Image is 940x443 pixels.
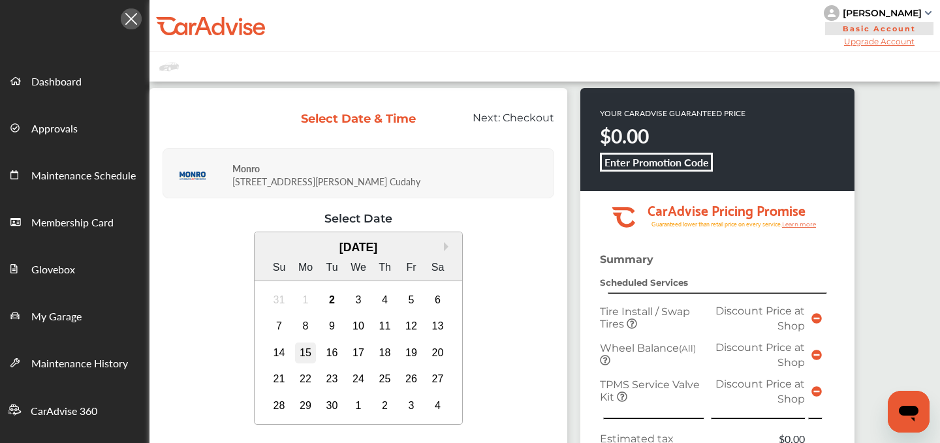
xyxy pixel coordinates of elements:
span: Membership Card [31,215,114,232]
span: My Garage [31,309,82,326]
strong: Monro [232,162,260,175]
span: Discount Price at Shop [715,378,805,405]
div: Choose Saturday, October 4th, 2025 [428,395,448,416]
button: Next Month [444,242,453,251]
div: month 2025-09 [266,286,451,419]
b: Enter Promotion Code [604,155,709,170]
div: Choose Tuesday, September 30th, 2025 [322,395,343,416]
div: Choose Saturday, September 27th, 2025 [428,369,448,390]
div: Choose Tuesday, September 9th, 2025 [322,316,343,337]
div: Not available Sunday, August 31st, 2025 [269,290,290,311]
div: Choose Friday, October 3rd, 2025 [401,395,422,416]
span: Maintenance History [31,356,128,373]
div: Choose Monday, September 8th, 2025 [295,316,316,337]
span: Upgrade Account [824,37,935,46]
img: sCxJUJ+qAmfqhQGDUl18vwLg4ZYJ6CxN7XmbOMBAAAAAElFTkSuQmCC [925,11,932,15]
tspan: CarAdvise Pricing Promise [648,198,806,221]
div: Choose Sunday, September 21st, 2025 [269,369,290,390]
div: Choose Thursday, September 4th, 2025 [375,290,396,311]
div: Choose Wednesday, September 17th, 2025 [348,343,369,363]
div: Choose Monday, September 15th, 2025 [295,343,316,363]
span: Checkout [503,112,554,124]
div: Not available Monday, September 1st, 2025 [295,290,316,311]
div: Choose Friday, September 5th, 2025 [401,290,422,311]
span: Tire Install / Swap Tires [600,305,690,330]
a: Glovebox [1,245,149,292]
div: Choose Tuesday, September 23rd, 2025 [322,369,343,390]
div: Mo [295,257,316,278]
div: Choose Wednesday, September 3rd, 2025 [348,290,369,311]
tspan: Learn more [782,221,817,228]
span: Dashboard [31,74,82,91]
a: Maintenance Schedule [1,151,149,198]
div: Choose Monday, September 22nd, 2025 [295,369,316,390]
span: CarAdvise 360 [31,403,97,420]
a: Dashboard [1,57,149,104]
div: Sa [428,257,448,278]
a: Membership Card [1,198,149,245]
span: Wheel Balance [600,342,696,354]
div: Choose Tuesday, September 2nd, 2025 [322,290,343,311]
div: Choose Friday, September 19th, 2025 [401,343,422,363]
div: [STREET_ADDRESS][PERSON_NAME] Cudahy [232,152,550,194]
span: Discount Price at Shop [715,305,805,332]
strong: $0.00 [600,122,649,149]
span: Basic Account [825,22,933,35]
img: logo-monro.png [180,172,206,180]
a: Approvals [1,104,149,151]
div: Next: [427,112,565,136]
strong: Scheduled Services [600,277,688,288]
div: Choose Saturday, September 13th, 2025 [428,316,448,337]
div: Fr [401,257,422,278]
div: Choose Thursday, October 2nd, 2025 [375,395,396,416]
span: TPMS Service Valve Kit [600,378,700,403]
div: Choose Thursday, September 11th, 2025 [375,316,396,337]
div: [DATE] [255,241,463,254]
p: YOUR CARADVISE GUARANTEED PRICE [600,108,745,119]
img: knH8PDtVvWoAbQRylUukY18CTiRevjo20fAtgn5MLBQj4uumYvk2MzTtcAIzfGAtb1XOLVMAvhLuqoNAbL4reqehy0jehNKdM... [824,5,839,21]
div: Choose Monday, September 29th, 2025 [295,395,316,416]
div: Choose Sunday, September 28th, 2025 [269,395,290,416]
div: We [348,257,369,278]
div: Choose Saturday, September 20th, 2025 [428,343,448,363]
div: Choose Wednesday, September 10th, 2025 [348,316,369,337]
div: Select Date & Time [300,112,417,126]
a: My Garage [1,292,149,339]
div: Choose Thursday, September 18th, 2025 [375,343,396,363]
div: Tu [322,257,343,278]
div: Choose Thursday, September 25th, 2025 [375,369,396,390]
div: Choose Friday, September 12th, 2025 [401,316,422,337]
span: Maintenance Schedule [31,168,136,185]
div: [PERSON_NAME] [843,7,922,19]
span: Discount Price at Shop [715,341,805,369]
div: Choose Sunday, September 14th, 2025 [269,343,290,363]
tspan: Guaranteed lower than retail price on every service. [651,220,782,228]
div: Choose Wednesday, October 1st, 2025 [348,395,369,416]
div: Choose Tuesday, September 16th, 2025 [322,343,343,363]
div: Select Date [163,211,554,225]
span: Glovebox [31,262,75,279]
div: Choose Friday, September 26th, 2025 [401,369,422,390]
img: placeholder_car.fcab19be.svg [159,59,179,75]
div: Th [375,257,396,278]
div: Choose Sunday, September 7th, 2025 [269,316,290,337]
iframe: Button to launch messaging window [888,391,930,433]
strong: Summary [600,253,653,266]
span: Approvals [31,121,78,138]
div: Choose Wednesday, September 24th, 2025 [348,369,369,390]
a: Maintenance History [1,339,149,386]
div: Choose Saturday, September 6th, 2025 [428,290,448,311]
small: (All) [679,343,696,354]
div: Su [269,257,290,278]
img: Icon.5fd9dcc7.svg [121,8,142,29]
